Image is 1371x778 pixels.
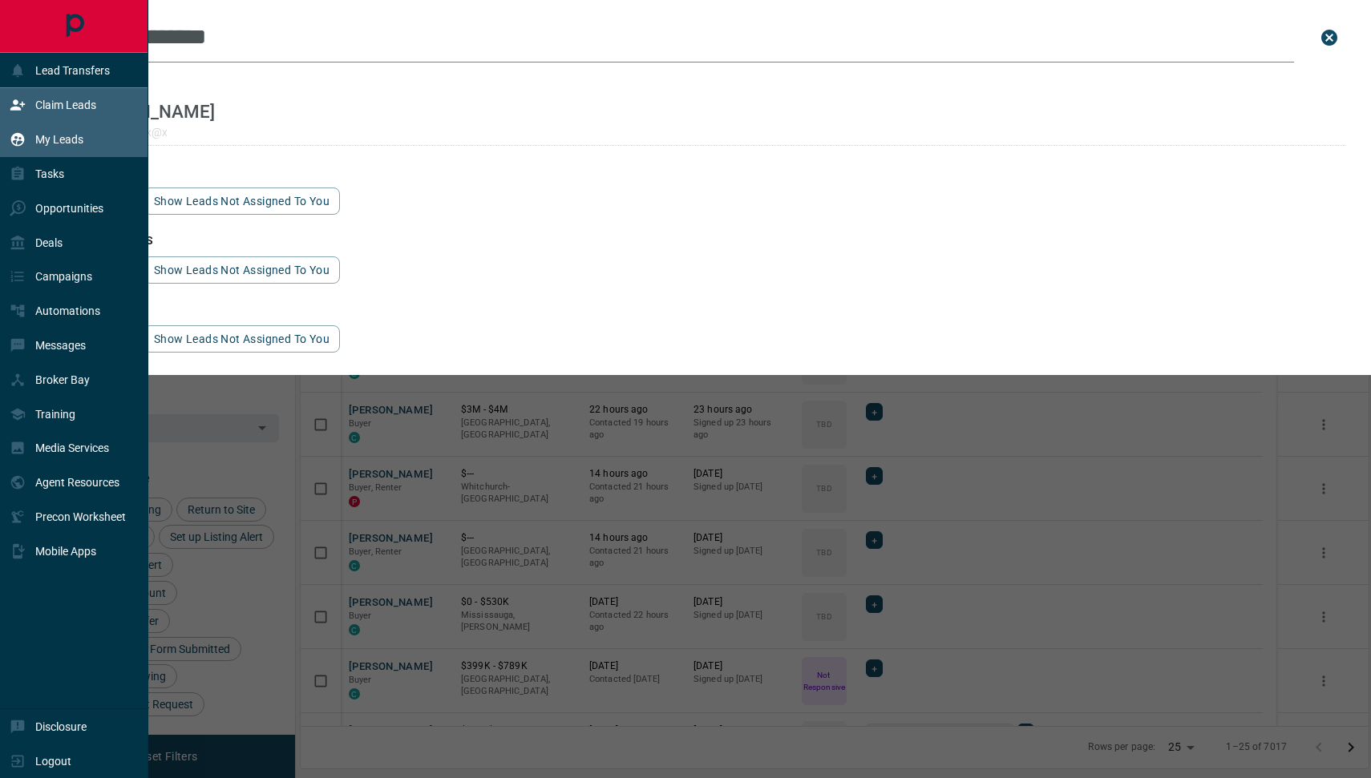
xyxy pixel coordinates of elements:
h3: phone matches [61,234,1345,247]
button: show leads not assigned to you [144,187,340,215]
button: show leads not assigned to you [144,256,340,284]
h3: id matches [61,303,1345,316]
h3: name matches [61,72,1345,85]
h3: email matches [61,165,1345,178]
button: show leads not assigned to you [144,325,340,353]
button: close search bar [1313,22,1345,54]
